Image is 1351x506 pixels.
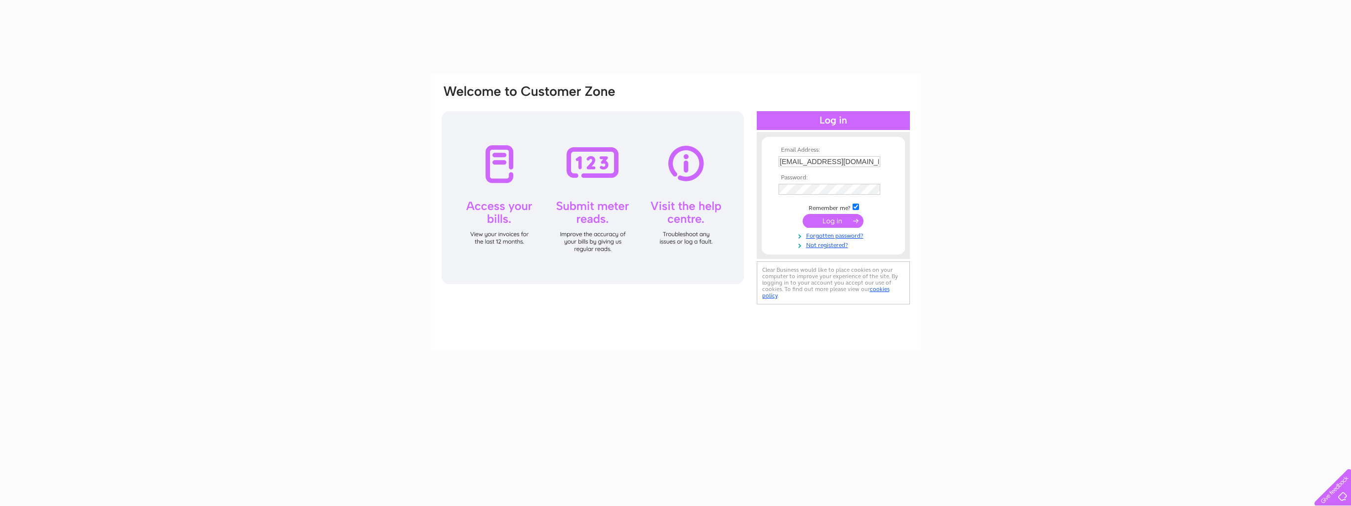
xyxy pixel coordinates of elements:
a: Not registered? [778,240,891,249]
div: Clear Business would like to place cookies on your computer to improve your experience of the sit... [757,261,910,304]
td: Remember me? [776,202,891,212]
th: Email Address: [776,147,891,154]
th: Password: [776,174,891,181]
input: Submit [803,214,863,228]
a: Forgotten password? [778,230,891,240]
a: cookies policy [762,286,890,299]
